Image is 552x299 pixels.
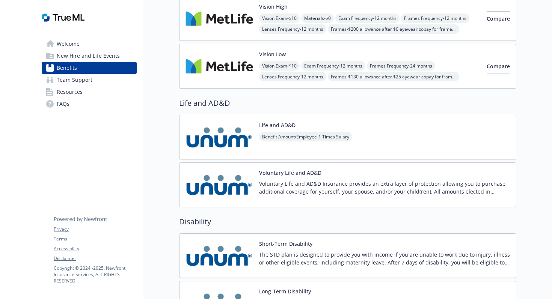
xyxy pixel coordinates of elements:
span: Frames - $200 allowance after $0 eyewear copay for frame; Costco, Walmart and Sam’s Club: $110 al... [328,24,459,34]
button: Life and AD&D [259,121,296,129]
span: FAQs [57,98,69,110]
span: Frames Frequency - 24 months [367,61,435,71]
button: Short-Term Disability [259,240,312,248]
span: Lenses Frequency - 12 months [259,24,326,34]
span: Frames - $130 allowance after $25 eyewear copay for frame; Costco, Walmart and Sam’s Club: $70 al... [328,72,459,81]
a: Welcome [42,38,137,50]
p: Copyright © 2024 - 2025 , Newfront Insurance Services, ALL RIGHTS RESERVED [54,265,136,284]
img: Metlife Inc carrier logo [186,50,253,82]
span: Vision Exam - $10 [259,61,300,71]
span: Exam Frequency - 12 months [301,61,365,71]
img: UNUM carrier logo [186,121,253,153]
a: Team Support [42,74,137,86]
button: Vision High [259,3,288,11]
h2: Life and AD&D [179,98,516,109]
h2: Disability [179,216,516,227]
span: Materials - $0 [301,14,334,23]
span: Compare [487,15,510,22]
a: Privacy [54,226,136,233]
span: Compare [487,63,510,70]
a: Resources [42,86,137,98]
span: Exam Frequency - 12 months [335,14,400,23]
span: Welcome [57,38,80,50]
span: Lenses Frequency - 12 months [259,72,326,81]
img: UNUM carrier logo [186,169,253,201]
span: New Hire and Life Events [57,50,120,62]
a: FAQs [42,98,137,110]
a: Terms [54,236,136,242]
span: Team Support [57,74,92,86]
a: Disclaimer [54,255,136,262]
span: Frames Frequency - 12 months [401,14,469,23]
span: Resources [57,86,83,98]
span: Vision Exam - $10 [259,14,300,23]
button: Long-Term Disability [259,287,311,295]
button: Voluntary Life and AD&D [259,169,321,177]
button: Vision Low [259,50,286,58]
img: UNUM carrier logo [186,240,253,272]
a: Accessibility [54,245,136,252]
img: Metlife Inc carrier logo [186,3,253,35]
button: Compare [487,59,510,74]
a: New Hire and Life Events [42,50,137,62]
button: Compare [487,11,510,26]
span: Benefits [57,62,77,74]
p: The STD plan is designed to provide you with income if you are unable to work due to injury, illn... [259,251,510,266]
span: Benefit Amount/Employee - 1 Times Salary [259,132,352,141]
a: Benefits [42,62,137,74]
p: Voluntary Life and AD&D Insurance provides an extra layer of protection allowing you to purchase ... [259,180,510,195]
